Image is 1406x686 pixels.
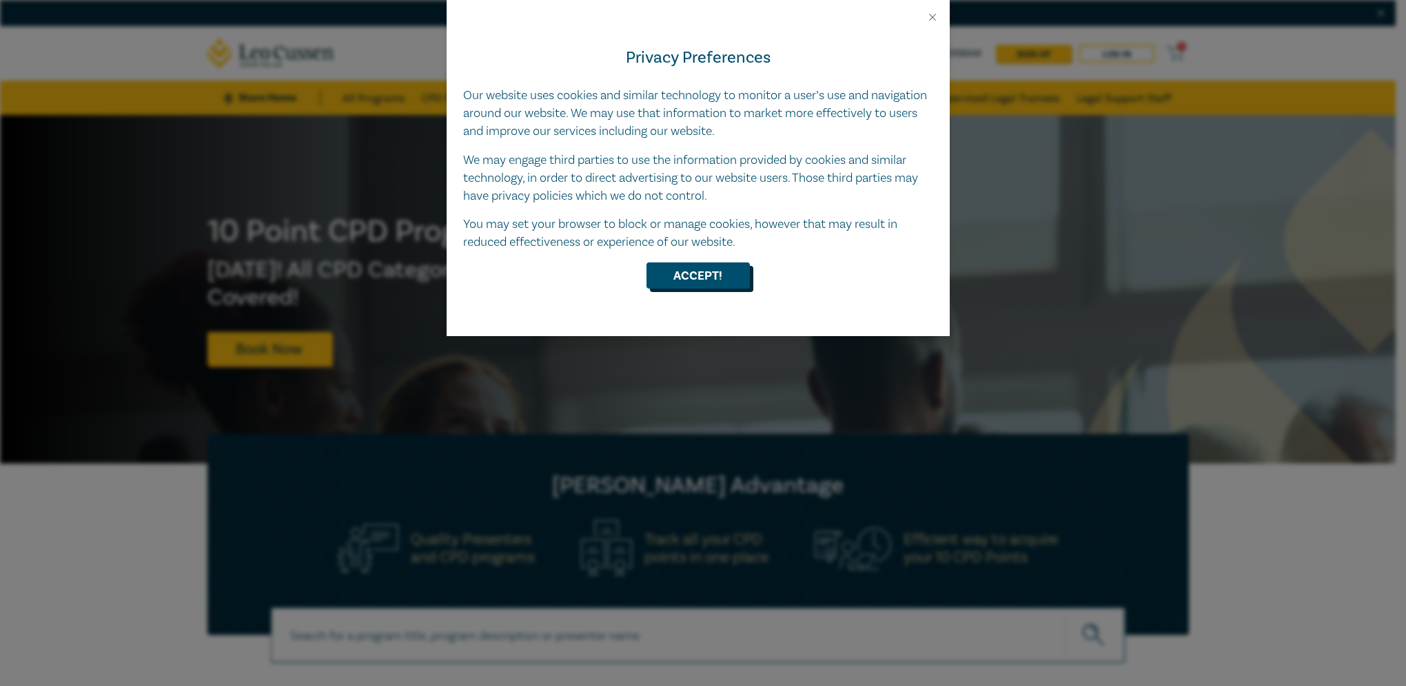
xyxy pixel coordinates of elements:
[646,262,750,289] button: Accept!
[1314,594,1372,652] iframe: LiveChat chat widget
[463,87,933,141] p: Our website uses cookies and similar technology to monitor a user’s use and navigation around our...
[463,216,933,251] p: You may set your browser to block or manage cookies, however that may result in reduced effective...
[463,45,933,70] h4: Privacy Preferences
[463,152,933,205] p: We may engage third parties to use the information provided by cookies and similar technology, in...
[926,11,939,23] button: Close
